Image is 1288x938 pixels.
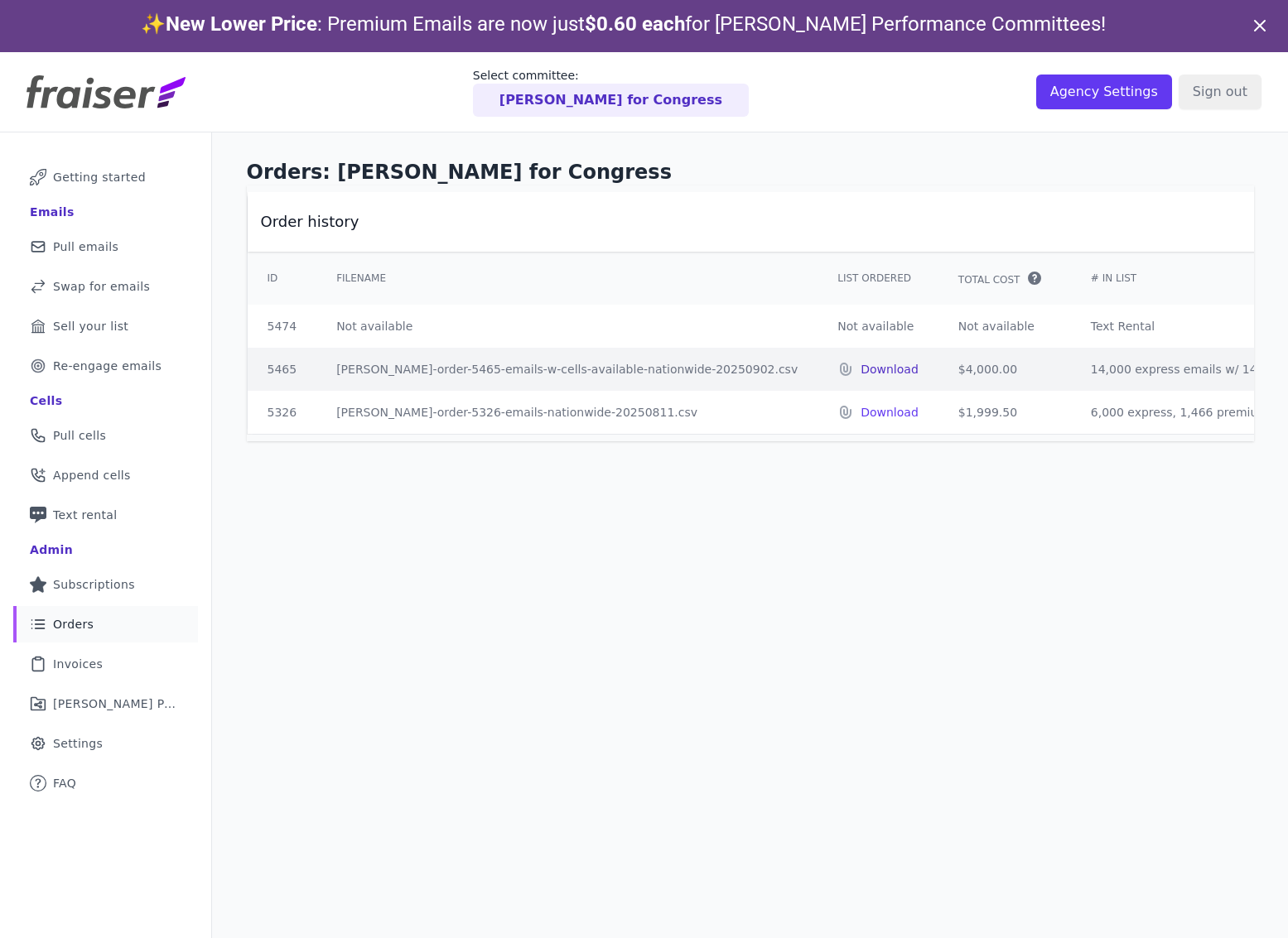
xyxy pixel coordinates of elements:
h1: Orders: [PERSON_NAME] for Congress [247,159,1254,185]
th: Filename [316,252,818,305]
p: Not available [837,318,919,334]
td: Not available [938,305,1071,348]
a: Re-engage emails [13,348,198,384]
a: Pull cells [13,417,198,454]
span: Invoices [53,656,103,672]
a: Swap for emails [13,268,198,305]
a: Select committee: [PERSON_NAME] for Congress [473,67,749,117]
a: Getting started [13,159,198,195]
a: [PERSON_NAME] Performance [13,685,198,722]
span: Subscriptions [53,576,135,593]
td: Not available [316,305,818,348]
a: Download [861,361,919,378]
td: 5326 [248,391,317,434]
span: Re-engage emails [53,358,162,374]
span: Total Cost [958,273,1020,286]
span: Pull emails [53,238,118,255]
span: Settings [53,735,103,752]
a: Append cells [13,457,198,493]
span: [PERSON_NAME] Performance [53,695,178,712]
p: [PERSON_NAME] for Congress [499,90,722,110]
span: Orders [53,616,94,633]
a: Settings [13,725,198,762]
td: $4,000.00 [938,348,1071,391]
th: List Ordered [818,252,938,305]
th: ID [248,252,317,305]
a: Orders [13,606,198,642]
a: Download [861,404,919,421]
td: [PERSON_NAME]-order-5326-emails-nationwide-20250811.csv [316,391,818,434]
p: Select committee: [473,67,749,84]
a: Pull emails [13,228,198,265]
td: 5474 [248,305,317,348]
img: Fraiser Logo [27,75,186,108]
td: 5465 [248,348,317,391]
span: FAQ [53,775,76,791]
span: Text rental [53,507,118,523]
td: $1,999.50 [938,391,1071,434]
input: Agency Settings [1036,75,1172,109]
a: Sell your list [13,308,198,344]
div: Admin [30,541,73,558]
span: Getting started [53,169,146,185]
input: Sign out [1179,75,1261,109]
div: Emails [30,204,75,220]
a: Invoices [13,646,198,682]
span: Swap for emails [53,278,150,295]
div: Cells [30,392,62,409]
a: Text rental [13,497,198,533]
span: Sell your list [53,318,128,334]
span: Append cells [53,467,131,483]
td: [PERSON_NAME]-order-5465-emails-w-cells-available-nationwide-20250902.csv [316,348,818,391]
a: FAQ [13,765,198,801]
span: Pull cells [53,427,106,444]
a: Subscriptions [13,566,198,603]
